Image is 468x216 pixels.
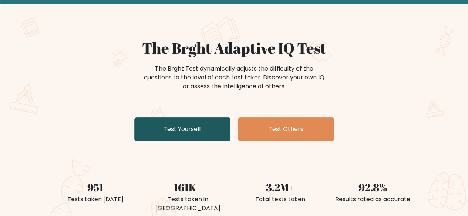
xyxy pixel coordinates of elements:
[146,195,230,213] div: Tests taken in [GEOGRAPHIC_DATA]
[54,179,137,195] div: 951
[331,179,415,195] div: 92.8%
[239,179,322,195] div: 3.2M+
[146,179,230,195] div: 161K+
[331,195,415,204] div: Results rated as accurate
[142,64,327,91] div: The Brght Test dynamically adjusts the difficulty of the questions to the level of each test take...
[134,117,230,141] a: Test Yourself
[54,195,137,204] div: Tests taken [DATE]
[239,195,322,204] div: Total tests taken
[238,117,334,141] a: Test Others
[54,39,415,57] h1: The Brght Adaptive IQ Test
